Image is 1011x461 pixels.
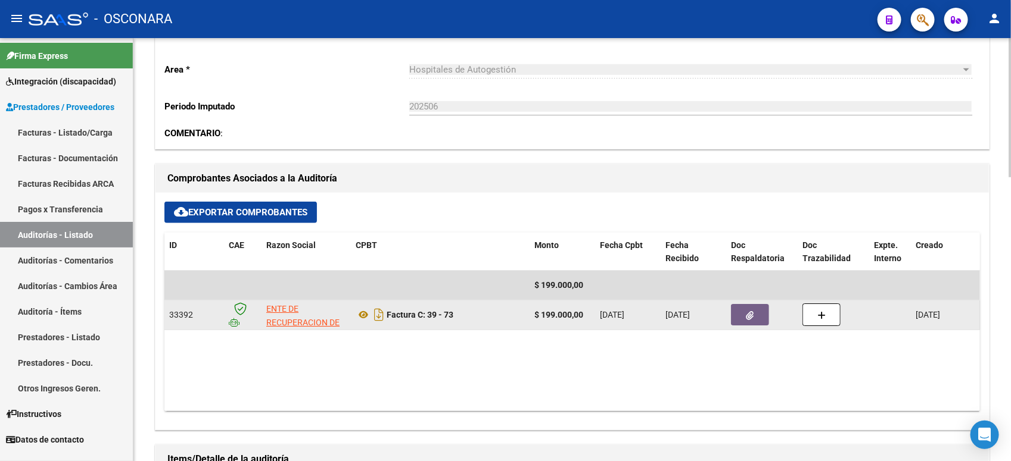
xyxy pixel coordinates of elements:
span: Razon Social [266,240,316,250]
strong: Factura C: 39 - 73 [387,310,453,319]
div: Open Intercom Messenger [970,421,999,449]
span: Datos de contacto [6,433,84,446]
h1: Comprobantes Asociados a la Auditoría [167,169,977,188]
span: Fecha Recibido [665,240,699,264]
span: ENTE DE RECUPERACION DE FONDOS PARA EL FORTALECIMIENTO DEL SISTEMA DE SALUD DE MENDOZA (REFORSAL)... [266,304,345,395]
span: Fecha Cpbt [600,240,643,250]
span: Firma Express [6,49,68,62]
datatable-header-cell: Razon Social [262,233,351,272]
span: : [164,128,223,139]
button: Exportar Comprobantes [164,202,317,223]
span: Doc Trazabilidad [802,240,851,264]
mat-icon: menu [10,11,24,26]
datatable-header-cell: Doc Respaldatoria [726,233,798,272]
strong: COMENTARIO [164,128,220,139]
strong: $ 199.000,00 [534,310,583,319]
datatable-header-cell: ID [164,233,224,272]
span: [DATE] [665,310,690,319]
span: CAE [229,240,244,250]
span: - OSCONARA [94,6,172,32]
datatable-header-cell: Expte. Interno [869,233,911,272]
mat-icon: person [987,11,1001,26]
span: [DATE] [600,310,624,319]
span: 33392 [169,310,193,319]
span: Integración (discapacidad) [6,75,116,88]
span: [DATE] [916,310,940,319]
datatable-header-cell: Creado [911,233,994,272]
span: Exportar Comprobantes [174,207,307,218]
i: Descargar documento [371,305,387,324]
datatable-header-cell: Fecha Cpbt [595,233,661,272]
p: Periodo Imputado [164,100,409,113]
p: Area * [164,63,409,76]
span: Hospitales de Autogestión [409,64,516,75]
span: Creado [916,240,943,250]
datatable-header-cell: Monto [530,233,595,272]
datatable-header-cell: Doc Trazabilidad [798,233,869,272]
mat-icon: cloud_download [174,205,188,219]
span: $ 199.000,00 [534,280,583,290]
span: Doc Respaldatoria [731,240,785,264]
datatable-header-cell: CAE [224,233,262,272]
datatable-header-cell: CPBT [351,233,530,272]
span: CPBT [356,240,377,250]
span: Prestadores / Proveedores [6,101,114,114]
span: Instructivos [6,407,61,421]
span: Monto [534,240,559,250]
span: Expte. Interno [874,240,901,264]
span: ID [169,240,177,250]
datatable-header-cell: Fecha Recibido [661,233,726,272]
